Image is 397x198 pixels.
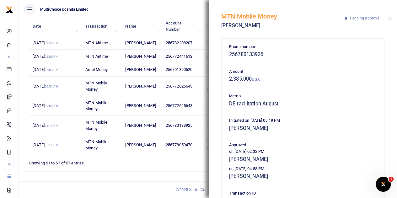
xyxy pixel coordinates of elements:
[5,52,13,62] li: M
[45,41,58,45] small: 02:55 PM
[229,166,377,172] p: on [DATE] 04:58 PM
[125,103,156,108] span: [PERSON_NAME]
[229,117,377,124] p: Initiated on [DATE] 05:19 PM
[33,84,58,88] span: [DATE]
[122,17,162,36] th: Name: activate to sort column ascending
[166,123,192,128] span: 256780133925
[203,17,249,36] th: Memo: activate to sort column ascending
[229,156,377,163] h5: [PERSON_NAME]
[221,13,345,20] h5: MTN Mobile Money
[166,40,192,45] span: 256782208207
[229,125,377,131] h5: [PERSON_NAME]
[221,23,345,29] h5: [PERSON_NAME]
[6,6,13,13] img: logo-small
[229,190,377,197] p: Transaction ID
[252,77,260,82] small: UGX
[376,177,391,192] iframe: Intercom live chat
[229,173,377,179] h5: [PERSON_NAME]
[166,142,192,147] span: 256778059470
[207,139,232,150] span: DE facilitation August
[85,139,107,150] span: MTN Mobile Money
[85,67,108,72] span: Airtel Money
[38,7,91,12] span: MultiChoice Uganda Limited
[125,54,156,59] span: [PERSON_NAME]
[45,124,58,127] small: 05:19 PM
[85,40,108,45] span: MTN Airtime
[229,44,377,50] p: Phone number
[5,159,13,169] li: Ac
[33,54,58,59] span: [DATE]
[162,17,203,36] th: Account Number: activate to sort column ascending
[45,55,58,58] small: 02:55 PM
[85,81,107,92] span: MTN Mobile Money
[45,143,58,147] small: 05:17 PM
[85,100,107,111] span: MTN Mobile Money
[229,101,377,107] h5: DE facilitation August
[125,84,156,88] span: [PERSON_NAME]
[29,17,82,36] th: Date: activate to sort column descending
[125,40,156,45] span: [PERSON_NAME]
[229,148,377,155] p: on [DATE] 02:32 PM
[229,51,377,58] h5: 256780133925
[33,123,58,128] span: [DATE]
[166,54,192,59] span: 256772441612
[33,103,58,108] span: [DATE]
[6,7,13,12] a: logo-small logo-large logo-large
[207,54,245,59] span: Staff Benefits [DATE]
[350,16,380,20] span: Pending approval
[33,67,58,72] span: [DATE]
[45,104,59,108] small: 09:50 AM
[33,142,58,147] span: [DATE]
[207,120,232,131] span: DE facilitation August
[45,68,58,72] small: 02:53 PM
[125,67,156,72] span: [PERSON_NAME]
[388,16,392,20] button: Close
[207,40,245,45] span: Staff Benefits [DATE]
[166,84,192,88] span: 256772625643
[229,93,377,99] p: Memo
[125,123,156,128] span: [PERSON_NAME]
[125,142,156,147] span: [PERSON_NAME]
[166,67,192,72] span: 256701390520
[166,103,192,108] span: 256772625643
[29,157,176,166] div: Showing 51 to 57 of 57 entries
[389,177,394,182] span: 1
[229,76,377,82] h5: 2,385,000
[207,81,241,92] span: [PERSON_NAME] S and T
[207,100,241,111] span: [PERSON_NAME] S and T
[82,17,122,36] th: Transaction: activate to sort column ascending
[229,142,377,148] p: Approved
[85,120,107,131] span: MTN Mobile Money
[85,54,108,59] span: MTN Airtime
[33,40,58,45] span: [DATE]
[207,67,245,72] span: Staff Benefits [DATE]
[229,68,377,75] p: Amount
[45,85,59,88] small: 09:51 AM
